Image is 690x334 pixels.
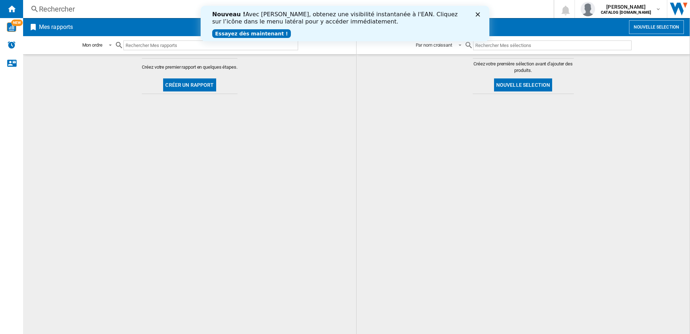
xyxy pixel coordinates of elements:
[601,3,651,10] span: [PERSON_NAME]
[601,10,651,15] b: CATALOG [DOMAIN_NAME]
[39,4,535,14] div: Rechercher
[581,2,595,16] img: profile.jpg
[275,7,282,11] div: Fermer
[7,40,16,49] img: alerts-logo.svg
[142,64,237,70] span: Créez votre premier rapport en quelques étapes.
[473,61,574,74] span: Créez votre première sélection avant d'ajouter des produits.
[494,78,553,91] button: Nouvelle selection
[38,20,74,34] h2: Mes rapports
[7,22,16,32] img: wise-card.svg
[11,20,23,26] span: NEW
[201,6,489,41] iframe: Intercom live chat bannière
[473,40,632,50] input: Rechercher Mes sélections
[629,20,684,34] button: Nouvelle selection
[416,42,452,48] div: Par nom croissant
[82,42,102,48] div: Mon ordre
[163,78,216,91] button: Créer un rapport
[123,40,298,50] input: Rechercher Mes rapports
